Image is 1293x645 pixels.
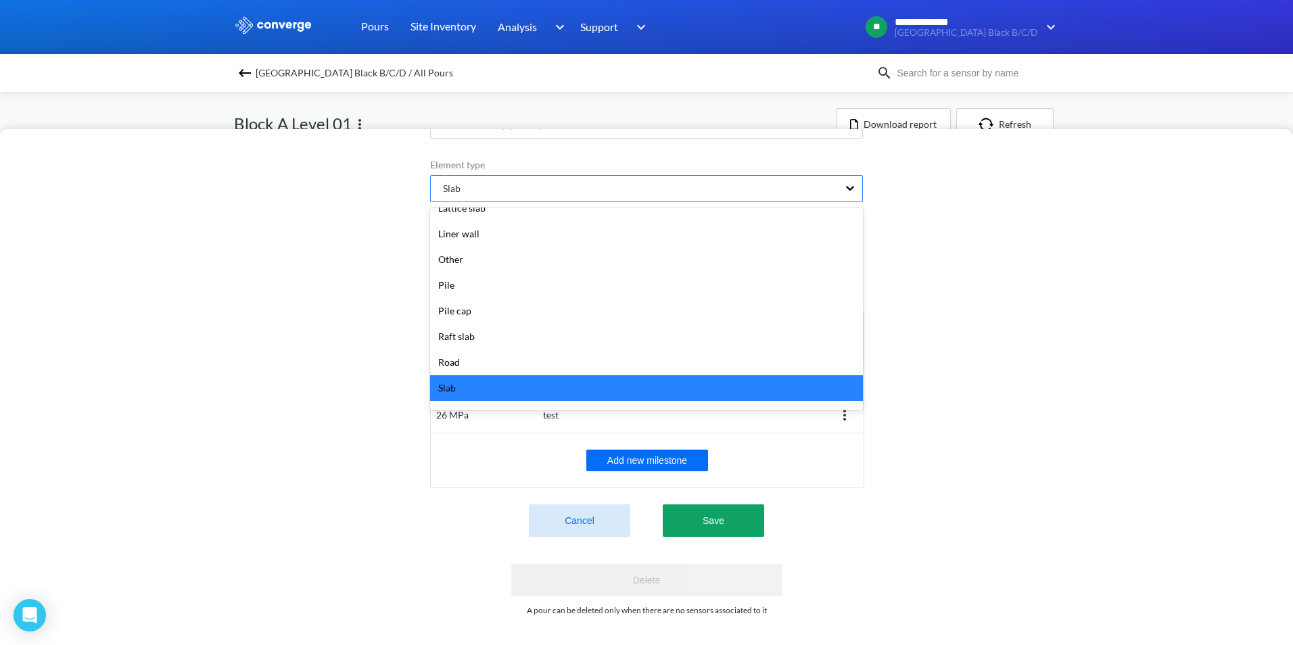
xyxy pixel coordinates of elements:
img: downArrow.svg [1037,19,1059,35]
label: Element type [430,158,863,172]
div: Tower crane base [430,401,863,427]
button: Save [663,504,764,537]
div: Open Intercom Messenger [14,599,46,631]
div: Lattice slab [430,195,863,221]
img: backspace.svg [237,65,253,81]
img: logo_ewhite.svg [234,16,312,34]
div: Liner wall [430,221,863,247]
span: Support [580,18,618,35]
span: [GEOGRAPHIC_DATA] Black B/C/D / All Pours [256,64,453,82]
input: Search for a sensor by name [893,66,1056,80]
div: Other [430,247,863,272]
img: more.svg [837,407,853,423]
p: A pour can be deleted only when there are no sensors associated to it [527,604,767,617]
img: icon-search.svg [876,65,893,81]
button: Cancel [529,504,630,537]
div: 26 MPa [431,408,543,423]
div: Slab [430,375,863,401]
div: test [543,408,850,423]
button: Add new milestone [586,450,708,471]
span: [GEOGRAPHIC_DATA] Black B/C/D [895,28,1037,38]
img: downArrow.svg [628,19,649,35]
img: downArrow.svg [546,19,568,35]
div: Pile cap [430,298,863,324]
span: Analysis [498,18,537,35]
div: Raft slab [430,324,863,350]
div: Road [430,350,863,375]
div: Slab [432,181,461,196]
button: Delete [511,564,782,596]
div: Pile [430,272,863,298]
